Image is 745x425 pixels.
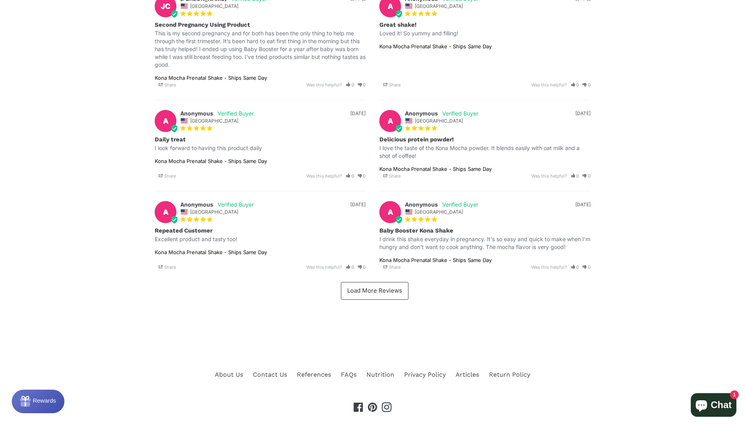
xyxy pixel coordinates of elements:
[571,82,579,88] i: 0
[405,118,412,123] img: United States
[489,371,530,378] a: Return Policy
[155,29,366,69] p: This is my second pregnancy and for both has been the only thing to help me through the first tri...
[155,201,176,223] div: A
[405,4,412,9] img: United States
[379,172,405,180] span: Share
[571,173,579,180] i: 0
[350,201,366,208] div: [DATE]
[405,110,438,117] strong: Anonymous
[571,82,579,88] a: Rate review as helpful
[379,144,591,160] p: I love the taste of the Kona Mocha powder. It blends easily with oat milk and a shot of coffee!
[346,173,354,179] a: Rate review as helpful
[379,264,405,271] span: Share
[350,110,366,117] div: [DATE]
[346,173,354,180] i: 0
[415,118,463,124] span: [GEOGRAPHIC_DATA]
[582,264,590,271] i: 0
[379,257,492,263] a: Kona Mocha Prenatal Shake - Ships Same Day
[181,118,188,123] img: United States
[404,216,437,223] span: 5-Star Rating Review
[379,235,591,251] p: I drink this shake everyday in pregnancy. It's so easy and quick to make when I'm hungry and don'...
[415,3,463,9] span: [GEOGRAPHIC_DATA]
[155,110,176,132] div: A
[531,82,591,88] div: Was this helpful?
[358,82,366,88] i: 0
[379,20,591,29] h3: Great shake!
[253,371,287,378] a: Contact Us
[346,82,354,88] i: 0
[456,371,479,378] a: Articles
[575,201,591,208] div: [DATE]
[379,81,405,88] span: Share
[179,10,213,17] span: 5-Star Rating Review
[190,3,238,9] span: [GEOGRAPHIC_DATA]
[306,173,366,180] div: Was this helpful?
[155,282,591,300] ul: Reviews Pagination
[358,173,366,179] a: Rate review as not helpful
[190,118,238,124] span: [GEOGRAPHIC_DATA]
[155,235,366,243] p: Excellent product and tasty too!
[341,282,408,300] a: Next page
[688,393,739,419] inbox-online-store-chat: Shopify online store chat
[341,371,357,378] a: FAQs
[12,390,64,413] button: Rewards
[155,264,180,271] span: Share
[179,125,213,132] span: 5-Star Rating Review
[155,226,366,235] h3: Repeated Customer
[415,209,463,215] span: [GEOGRAPHIC_DATA]
[358,264,366,270] a: Rate review as not helpful
[358,82,366,88] a: Rate review as not helpful
[215,371,243,378] a: About Us
[181,209,188,214] img: United States
[531,264,591,271] div: Was this helpful?
[571,173,579,179] a: Rate review as helpful
[306,82,366,88] div: Was this helpful?
[379,110,401,132] div: A
[180,110,213,117] strong: Anonymous
[582,173,590,180] i: 0
[346,82,354,88] a: Rate review as helpful
[180,201,213,208] strong: Anonymous
[358,264,366,271] i: 0
[155,81,180,88] span: Share
[404,10,437,17] span: 5-Star Rating Review
[531,173,591,180] div: Was this helpful?
[297,371,331,378] a: References
[405,209,412,214] img: United States
[379,43,492,49] a: Kona Mocha Prenatal Shake - Ships Same Day
[575,110,591,117] div: [DATE]
[582,173,590,179] a: Rate review as not helpful
[155,20,366,29] h3: Second Pregnancy Using Product
[571,264,579,271] i: 0
[405,201,438,208] strong: Anonymous
[379,226,591,235] h3: Baby Booster Kona Shake
[571,264,579,270] a: Rate review as helpful
[582,264,590,270] a: Rate review as not helpful
[21,7,44,14] span: Rewards
[155,144,366,152] p: I look forward to having this product daily
[155,172,180,180] span: Share
[404,371,446,378] a: Privacy Policy
[190,209,238,215] span: [GEOGRAPHIC_DATA]
[179,216,213,223] span: 5-Star Rating Review
[306,264,366,271] div: Was this helpful?
[155,75,267,81] a: Kona Mocha Prenatal Shake - Ships Same Day
[582,82,590,88] a: Rate review as not helpful
[358,173,366,180] i: 0
[379,201,401,223] div: A
[582,82,590,88] i: 0
[346,264,354,271] i: 0
[366,371,394,378] a: Nutrition
[346,264,354,270] a: Rate review as helpful
[404,125,437,132] span: 5-Star Rating Review
[155,135,366,144] h3: Daily treat
[379,166,492,172] a: Kona Mocha Prenatal Shake - Ships Same Day
[155,158,267,164] a: Kona Mocha Prenatal Shake - Ships Same Day
[379,29,591,37] p: Loved it! So yummy and filling!
[155,249,267,255] a: Kona Mocha Prenatal Shake - Ships Same Day
[379,135,591,144] h3: Delicious protein powder!
[181,4,188,9] img: United States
